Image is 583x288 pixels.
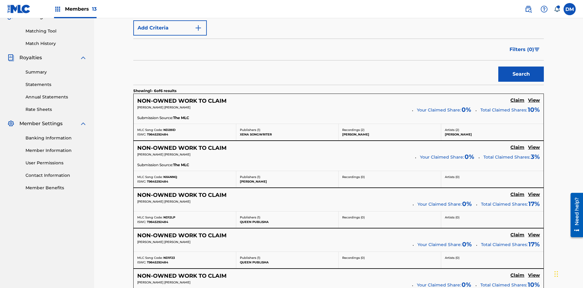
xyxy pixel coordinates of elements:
p: XENA SONGWRITER [240,132,335,137]
button: Add Criteria [133,20,207,36]
h5: Claim [510,98,524,103]
div: Chat Widget [553,259,583,288]
span: ISWC: [137,220,146,224]
img: help [540,5,548,13]
p: Artists ( 2 ) [445,128,540,132]
span: The MLC [173,162,189,168]
span: 17 % [528,199,540,208]
span: ND1F23 [163,256,175,260]
p: Publishers ( 1 ) [240,175,335,179]
h5: View [528,232,540,238]
span: Royalties [19,54,42,61]
span: 0 % [462,240,472,249]
img: 9d2ae6d4665cec9f34b9.svg [195,24,202,32]
a: Annual Statements [26,94,87,100]
a: Summary [26,69,87,75]
a: Statements [26,81,87,88]
img: search [525,5,532,13]
span: Submission Source: [137,162,173,168]
h5: NON-OWNED WORK TO CLAIM [137,232,227,239]
span: ISWC: [137,260,146,264]
p: QUEEN PUBLISHA [240,220,335,224]
p: Publishers ( 1 ) [240,128,335,132]
h5: Claim [510,232,524,238]
span: [PERSON_NAME] [PERSON_NAME] [137,153,190,156]
p: [PERSON_NAME] [342,132,437,137]
span: [PERSON_NAME] [PERSON_NAME] [137,240,190,244]
div: User Menu [564,3,576,15]
span: Total Claimed Shares: [480,107,527,113]
span: Total Claimed Shares: [483,154,530,160]
p: Recordings ( 0 ) [342,175,437,179]
span: [PERSON_NAME] [PERSON_NAME] [137,105,190,109]
span: 0 % [462,199,472,208]
img: expand [80,54,87,61]
p: [PERSON_NAME] [445,132,540,137]
img: Top Rightsholders [54,5,61,13]
span: Your Claimed Share: [420,154,464,160]
span: Your Claimed Share: [418,242,462,248]
span: ISWC: [137,132,146,136]
span: NX4NNQ [163,175,177,179]
span: 13 [92,6,97,12]
a: View [528,232,540,239]
div: Help [538,3,550,15]
p: Artists ( 0 ) [445,215,540,220]
button: Filters (0) [506,42,544,57]
span: Member Settings [19,120,63,127]
p: Recordings ( 0 ) [342,215,437,220]
p: [PERSON_NAME] [240,179,335,184]
p: Showing 1 - 6 of 6 results [133,88,176,94]
a: Matching Tool [26,28,87,34]
img: MLC Logo [7,5,31,13]
a: Member Information [26,147,87,154]
h5: Claim [510,273,524,278]
p: Artists ( 0 ) [445,175,540,179]
span: ND28ID [163,128,176,132]
span: [PERSON_NAME] [PERSON_NAME] [137,200,190,204]
span: T9645292484 [147,180,168,183]
a: Match History [26,40,87,47]
a: View [528,273,540,279]
p: Publishers ( 1 ) [240,255,335,260]
span: T9645292484 [147,220,168,224]
h5: NON-OWNED WORK TO CLAIM [137,192,227,199]
a: User Permissions [26,160,87,166]
span: Total Claimed Shares: [481,201,528,207]
h5: NON-OWNED WORK TO CLAIM [137,145,227,152]
h5: View [528,273,540,278]
a: Contact Information [26,172,87,179]
a: Public Search [522,3,534,15]
a: View [528,192,540,198]
p: Artists ( 0 ) [445,255,540,260]
h5: View [528,145,540,150]
span: Filters ( 0 ) [510,46,534,53]
img: Member Settings [7,120,15,127]
span: MLC Song Code: [137,256,162,260]
a: Rate Sheets [26,106,87,113]
span: T9645292484 [147,132,168,136]
span: MLC Song Code: [137,128,162,132]
button: Search [498,67,544,82]
a: View [528,145,540,151]
h5: Claim [510,192,524,197]
h5: NON-OWNED WORK TO CLAIM [137,98,227,105]
p: Recordings ( 2 ) [342,128,437,132]
h5: View [528,98,540,103]
span: 17 % [528,240,540,249]
span: Submission Source: [137,115,173,121]
span: 3 % [531,152,540,161]
span: T9645292484 [147,260,168,264]
div: Drag [554,265,558,283]
img: Royalties [7,54,15,61]
h5: NON-OWNED WORK TO CLAIM [137,273,227,279]
span: Your Claimed Share: [417,107,461,113]
span: MLC Song Code: [137,215,162,219]
img: expand [80,120,87,127]
span: 0 % [462,105,471,114]
span: MLC Song Code: [137,175,162,179]
img: filter [534,48,540,51]
a: View [528,98,540,104]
